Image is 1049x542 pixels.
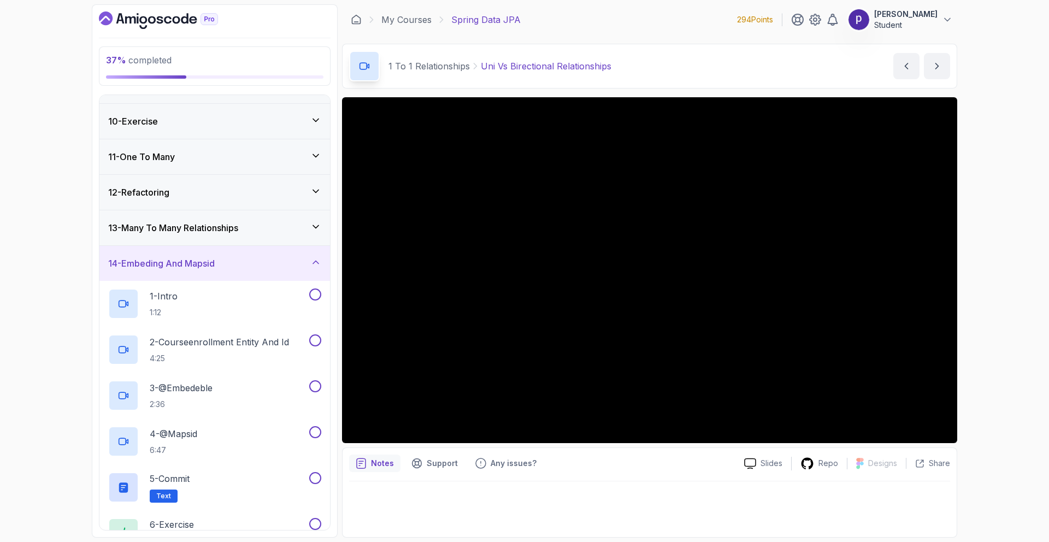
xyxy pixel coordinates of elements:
button: Share [906,458,950,469]
h3: 12 - Refactoring [108,186,169,199]
span: Text [156,492,171,500]
p: 6 - Exercise [150,518,194,531]
button: user profile image[PERSON_NAME]Student [848,9,953,31]
p: 3 - @Embedeble [150,381,213,394]
img: user profile image [848,9,869,30]
button: 14-Embeding And Mapsid [99,246,330,281]
button: 4-@Mapsid6:47 [108,426,321,457]
button: Support button [405,455,464,472]
p: Spring Data JPA [451,13,521,26]
span: completed [106,55,172,66]
button: Feedback button [469,455,543,472]
a: My Courses [381,13,432,26]
button: 12-Refactoring [99,175,330,210]
h3: 13 - Many To Many Relationships [108,221,238,234]
button: previous content [893,53,920,79]
p: Share [929,458,950,469]
a: Dashboard [99,11,243,29]
a: Repo [792,457,847,470]
p: Slides [761,458,782,469]
p: Notes [371,458,394,469]
p: 294 Points [737,14,773,25]
h3: 14 - Embeding And Mapsid [108,257,215,270]
button: 5-CommitText [108,472,321,503]
span: 37 % [106,55,126,66]
button: 3-@Embedeble2:36 [108,380,321,411]
p: [PERSON_NAME] [874,9,938,20]
button: notes button [349,455,400,472]
button: 2-Courseenrollment Entity And Id4:25 [108,334,321,365]
p: Support [427,458,458,469]
p: 2:36 [150,399,213,410]
p: 4 - @Mapsid [150,427,197,440]
p: Repo [818,458,838,469]
p: Designs [868,458,897,469]
h3: 11 - One To Many [108,150,175,163]
p: 5 - Commit [150,472,190,485]
p: 1 - Intro [150,290,178,303]
button: 10-Exercise [99,104,330,139]
button: 13-Many To Many Relationships [99,210,330,245]
p: Any issues? [491,458,537,469]
h3: 10 - Exercise [108,115,158,128]
a: Slides [735,458,791,469]
iframe: 11 - Uni Vs Birectional Relationships [342,97,957,443]
button: next content [924,53,950,79]
p: 1:12 [150,307,178,318]
p: 6:47 [150,445,197,456]
p: Student [874,20,938,31]
p: 2 - Courseenrollment Entity And Id [150,335,289,349]
button: 1-Intro1:12 [108,288,321,319]
p: Uni Vs Birectional Relationships [481,60,611,73]
p: 4:25 [150,353,289,364]
a: Dashboard [351,14,362,25]
p: 1 To 1 Relationships [388,60,470,73]
button: 11-One To Many [99,139,330,174]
